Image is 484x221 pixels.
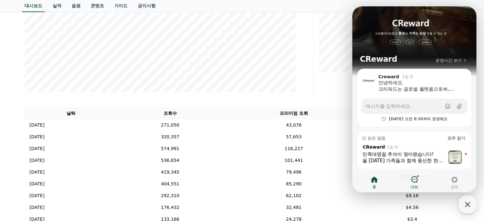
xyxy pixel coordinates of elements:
p: [DATE] [30,169,45,176]
p: [DATE] [30,134,45,140]
td: 292,310 [117,190,223,202]
td: 271,050 [117,119,223,131]
td: 62,102 [223,190,365,202]
td: 32,481 [223,202,365,213]
td: 536,654 [117,155,223,166]
p: [DATE] [30,192,45,199]
td: 404,551 [117,178,223,190]
td: 57,653 [223,131,365,143]
th: 날짜 [25,107,118,119]
p: [DATE] [30,181,45,187]
td: $4.56 [365,202,460,213]
p: [DATE] [30,204,45,211]
p: [DATE] [30,122,45,128]
td: 419,345 [117,166,223,178]
th: 조회수 [117,107,223,119]
td: 320,357 [117,131,223,143]
td: 79,496 [223,166,365,178]
p: [DATE] [30,157,45,164]
td: 116,227 [223,143,365,155]
td: 101,441 [223,155,365,166]
p: [DATE] [30,145,45,152]
th: 프리미엄 조회 [223,107,365,119]
iframe: Channel chat [352,6,476,192]
td: 574,991 [117,143,223,155]
td: 176,432 [117,202,223,213]
td: $9.16 [365,190,460,202]
td: 43,076 [223,119,365,131]
td: 85,290 [223,178,365,190]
